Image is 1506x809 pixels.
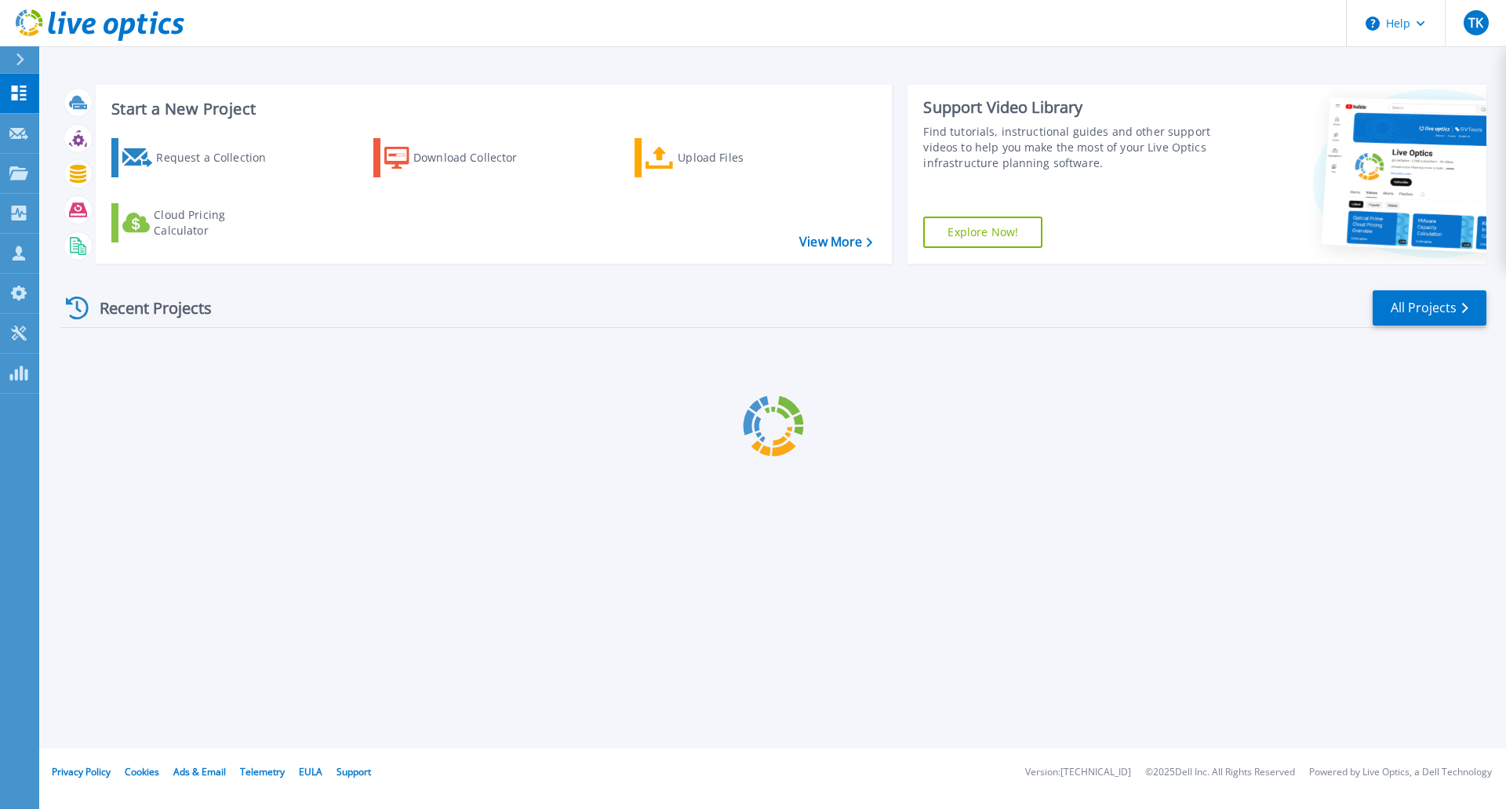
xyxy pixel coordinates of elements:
a: Privacy Policy [52,765,111,778]
h3: Start a New Project [111,100,872,118]
a: Cookies [125,765,159,778]
span: TK [1468,16,1483,29]
li: © 2025 Dell Inc. All Rights Reserved [1145,767,1295,778]
a: Support [336,765,371,778]
div: Recent Projects [60,289,233,327]
div: Find tutorials, instructional guides and other support videos to help you make the most of your L... [923,124,1218,171]
a: Upload Files [635,138,809,177]
a: Ads & Email [173,765,226,778]
div: Upload Files [678,142,803,173]
a: EULA [299,765,322,778]
div: Cloud Pricing Calculator [154,207,279,239]
a: Explore Now! [923,217,1042,248]
li: Powered by Live Optics, a Dell Technology [1309,767,1492,778]
a: All Projects [1373,290,1486,326]
a: View More [799,235,872,250]
div: Request a Collection [156,142,282,173]
a: Cloud Pricing Calculator [111,203,286,242]
li: Version: [TECHNICAL_ID] [1025,767,1131,778]
a: Telemetry [240,765,285,778]
div: Download Collector [413,142,539,173]
div: Support Video Library [923,97,1218,118]
a: Download Collector [373,138,548,177]
a: Request a Collection [111,138,286,177]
